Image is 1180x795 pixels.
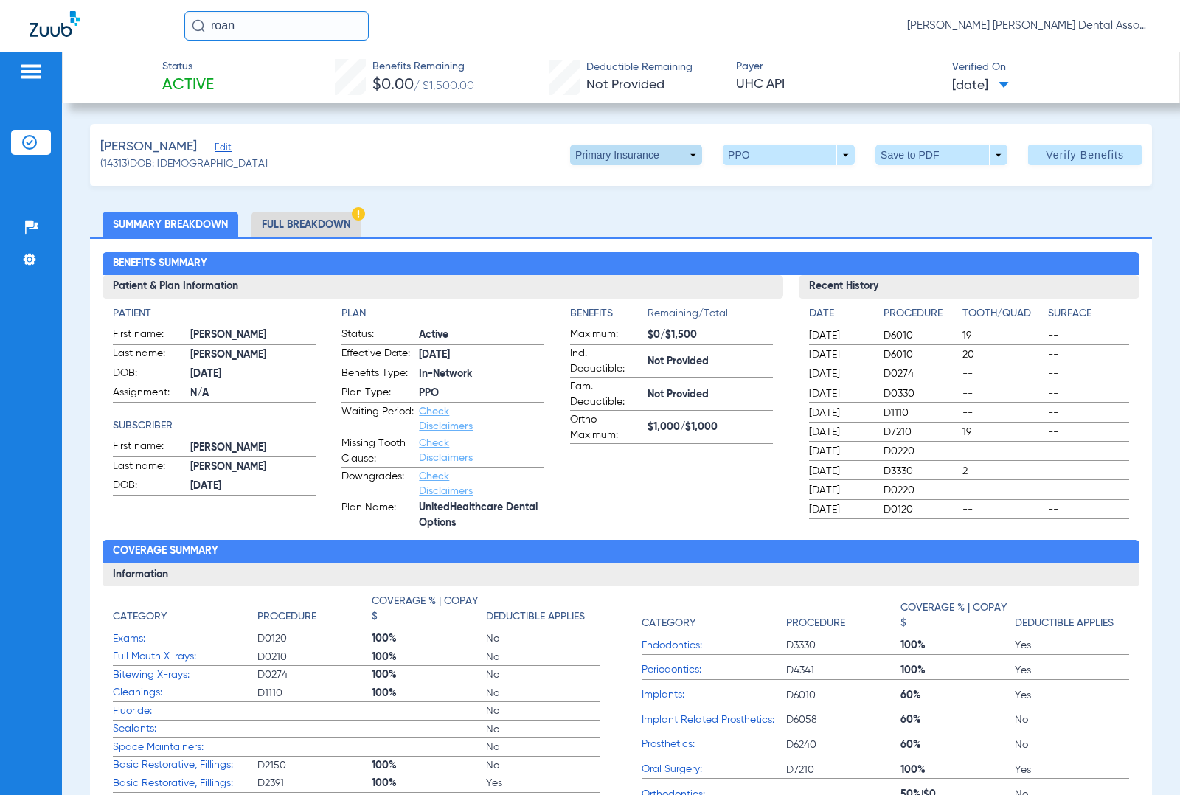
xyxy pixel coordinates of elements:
[1106,724,1180,795] iframe: Chat Widget
[952,77,1009,95] span: [DATE]
[786,638,900,653] span: D3330
[486,667,600,682] span: No
[586,60,693,75] span: Deductible Remaining
[372,594,479,625] h4: Coverage % | Copay $
[419,406,473,431] a: Check Disclaimers
[1048,406,1128,420] span: --
[1046,149,1124,161] span: Verify Benefits
[952,60,1156,75] span: Verified On
[786,737,900,752] span: D6240
[419,327,544,343] span: Active
[162,59,214,74] span: Status
[648,354,773,369] span: Not Provided
[962,464,1043,479] span: 2
[486,722,600,737] span: No
[113,346,185,364] span: Last name:
[257,667,372,682] span: D0274
[257,686,372,701] span: D1110
[809,306,871,327] app-breakdown-title: Date
[113,306,316,322] h4: Patient
[19,63,43,80] img: hamburger-icon
[1028,145,1142,165] button: Verify Benefits
[962,444,1043,459] span: --
[723,145,855,165] button: PPO
[419,386,544,401] span: PPO
[341,469,414,499] span: Downgrades:
[113,594,257,630] app-breakdown-title: Category
[486,686,600,701] span: No
[215,142,228,156] span: Edit
[113,439,185,456] span: First name:
[1048,306,1128,322] h4: Surface
[1048,444,1128,459] span: --
[341,327,414,344] span: Status:
[113,418,316,434] h4: Subscriber
[736,75,940,94] span: UHC API
[162,75,214,96] span: Active
[642,662,786,678] span: Periodontics:
[1015,638,1129,653] span: Yes
[900,600,1007,631] h4: Coverage % | Copay $
[786,616,845,631] h4: Procedure
[809,328,871,343] span: [DATE]
[113,740,257,755] span: Space Maintainers:
[786,712,900,727] span: D6058
[1015,616,1114,631] h4: Deductible Applies
[1048,386,1128,401] span: --
[113,366,185,383] span: DOB:
[648,420,773,435] span: $1,000/$1,000
[900,594,1015,636] app-breakdown-title: Coverage % | Copay $
[900,663,1015,678] span: 100%
[190,347,316,363] span: [PERSON_NAME]
[875,145,1007,165] button: Save to PDF
[29,11,80,37] img: Zuub Logo
[341,306,544,322] app-breakdown-title: Plan
[341,436,414,467] span: Missing Tooth Clause:
[103,540,1139,563] h2: Coverage Summary
[736,59,940,74] span: Payer
[642,737,786,752] span: Prosthetics:
[884,464,957,479] span: D3330
[113,631,257,647] span: Exams:
[419,367,544,382] span: In-Network
[900,737,1015,752] span: 60%
[352,207,365,221] img: Hazard
[642,687,786,703] span: Implants:
[786,688,900,703] span: D6010
[190,367,316,382] span: [DATE]
[414,80,474,92] span: / $1,500.00
[962,502,1043,517] span: --
[884,483,957,498] span: D0220
[642,762,786,777] span: Oral Surgery:
[1015,663,1129,678] span: Yes
[103,275,783,299] h3: Patient & Plan Information
[341,366,414,383] span: Benefits Type:
[486,631,600,646] span: No
[648,306,773,327] span: Remaining/Total
[372,667,486,682] span: 100%
[642,594,786,636] app-breakdown-title: Category
[586,78,664,91] span: Not Provided
[900,763,1015,777] span: 100%
[884,328,957,343] span: D6010
[884,502,957,517] span: D0120
[486,650,600,664] span: No
[900,688,1015,703] span: 60%
[103,252,1139,276] h2: Benefits Summary
[341,404,414,434] span: Waiting Period:
[1048,347,1128,362] span: --
[884,306,957,322] h4: Procedure
[113,385,185,403] span: Assignment:
[372,631,486,646] span: 100%
[884,367,957,381] span: D0274
[1048,328,1128,343] span: --
[100,156,268,172] span: (14313) DOB: [DEMOGRAPHIC_DATA]
[642,712,786,728] span: Implant Related Prosthetics:
[962,306,1043,322] h4: Tooth/Quad
[962,425,1043,440] span: 19
[341,385,414,403] span: Plan Type:
[648,387,773,403] span: Not Provided
[907,18,1150,33] span: [PERSON_NAME] [PERSON_NAME] Dental Associates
